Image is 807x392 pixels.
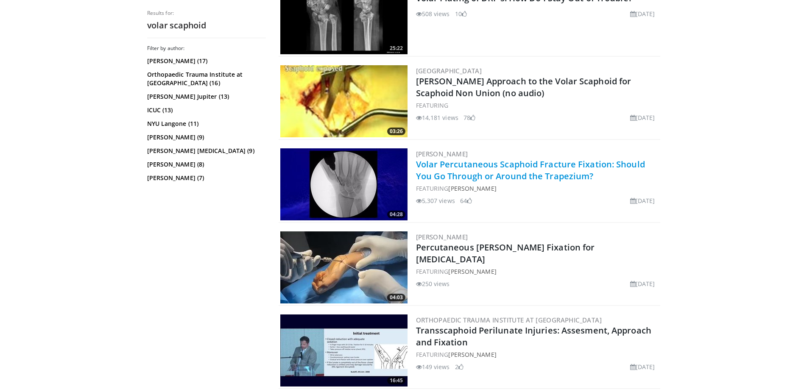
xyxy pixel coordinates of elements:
div: FEATURING [416,350,659,359]
a: [PERSON_NAME] (9) [147,133,264,142]
a: 04:03 [280,231,408,303]
li: 149 views [416,362,450,371]
a: [PERSON_NAME] [448,350,496,359]
img: 2e4b3e17-ace4-4b37-9255-cb95d8af557f.300x170_q85_crop-smart_upscale.jpg [280,231,408,303]
span: 16:45 [387,377,405,384]
img: f37c4d16-c2ea-4810-8cde-2794cbc916cd.300x170_q85_crop-smart_upscale.jpg [280,148,408,220]
a: Transscaphoid Perilunate Injuries: Assesment, Approach and Fixation [416,325,651,348]
a: [PERSON_NAME] (8) [147,160,264,169]
li: [DATE] [630,196,655,205]
li: 14,181 views [416,113,458,122]
a: [PERSON_NAME] [448,267,496,275]
a: [PERSON_NAME] [416,150,468,158]
a: 04:28 [280,148,408,220]
div: FEATURING [416,267,659,276]
a: [PERSON_NAME] [MEDICAL_DATA] (9) [147,147,264,155]
li: [DATE] [630,113,655,122]
a: Percutaneous [PERSON_NAME] Fixation for [MEDICAL_DATA] [416,242,595,265]
li: 2 [455,362,464,371]
li: 508 views [416,9,450,18]
a: [PERSON_NAME] (17) [147,57,264,65]
img: G-E_approach_100008114_3.jpg.300x170_q85_crop-smart_upscale.jpg [280,65,408,137]
li: [DATE] [630,279,655,288]
li: 64 [460,196,472,205]
li: 5,307 views [416,196,455,205]
a: Volar Percutaneous Scaphoid Fracture Fixation: Should You Go Through or Around the Trapezium? [416,158,645,182]
p: Results for: [147,10,266,17]
li: [DATE] [630,362,655,371]
span: 25:22 [387,44,405,52]
a: Orthopaedic Trauma Institute at [GEOGRAPHIC_DATA] [416,316,602,324]
a: [GEOGRAPHIC_DATA] [416,67,482,75]
li: 10 [455,9,467,18]
a: ICUC (13) [147,106,264,114]
a: 03:26 [280,65,408,137]
a: [PERSON_NAME] (7) [147,174,264,182]
span: 04:03 [387,294,405,301]
a: [PERSON_NAME] Jupiter (13) [147,92,264,101]
a: NYU Langone (11) [147,120,264,128]
li: [DATE] [630,9,655,18]
a: [PERSON_NAME] Approach to the Volar Scaphoid for Scaphoid Non Union (no audio) [416,75,631,99]
h3: Filter by author: [147,45,266,52]
div: FEATURING [416,184,659,193]
li: 78 [464,113,475,122]
h2: volar scaphoid [147,20,266,31]
a: Orthopaedic Trauma Institute at [GEOGRAPHIC_DATA] (16) [147,70,264,87]
span: 04:28 [387,211,405,218]
a: [PERSON_NAME] [448,184,496,192]
div: FEATURING [416,101,659,110]
a: 16:45 [280,314,408,386]
a: [PERSON_NAME] [416,233,468,241]
span: 03:26 [387,128,405,135]
li: 250 views [416,279,450,288]
img: 94a55f52-0aa9-40e2-aefb-5a4b177818da.300x170_q85_crop-smart_upscale.jpg [280,314,408,386]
